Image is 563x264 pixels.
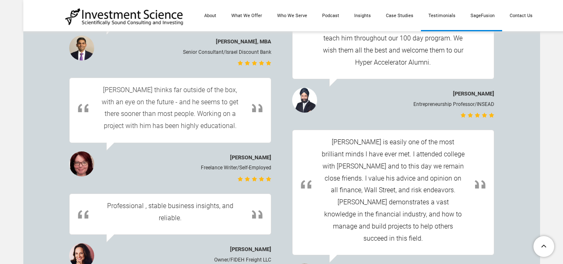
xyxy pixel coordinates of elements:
[266,176,271,181] li: 5
[489,113,494,118] li: 5
[65,8,184,26] img: Investment Science | NYC Consulting Services
[201,163,237,173] div: Freelance Writer
[530,233,559,260] a: To Top
[245,176,250,181] li: 2
[413,100,494,109] h4: /
[292,88,317,113] img: Picture
[453,89,494,98] div: [PERSON_NAME]
[322,138,465,242] span: [PERSON_NAME] is easily one of the most brilliant minds I have ever met. I attended college with ...
[238,176,243,181] li: 1
[252,60,257,65] li: 3
[239,163,271,173] div: Self-Employed
[468,113,473,118] li: 2
[259,60,264,65] li: 4
[69,151,94,176] img: Picture
[225,48,271,57] div: Israel Discount Bank
[259,176,264,181] li: 4
[201,163,271,173] h4: /
[252,176,257,181] li: 3
[183,48,271,57] h4: /
[475,113,480,118] li: 3
[266,60,271,65] li: 5
[245,60,250,65] li: 2
[216,38,271,45] span: [PERSON_NAME], MBA
[99,84,242,132] div: ​
[107,202,233,222] span: Professional , stable business insights, and reliable.
[460,113,466,118] li: 1
[230,153,271,162] div: [PERSON_NAME]
[413,100,475,109] div: Entrepreneurship Professor
[482,113,487,118] li: 4
[102,86,238,130] span: [PERSON_NAME] thinks far outside of the box, with an eye on the future - and he seems to get ther...
[477,100,494,109] div: INSEAD
[183,48,223,57] div: Senior Consultant
[69,35,94,60] img: Picture
[238,60,243,65] li: 1
[230,244,271,254] div: [PERSON_NAME]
